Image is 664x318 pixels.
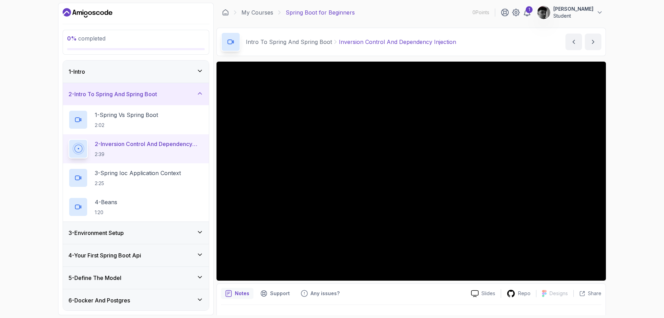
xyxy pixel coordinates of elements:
[68,67,85,76] h3: 1 - Intro
[63,61,209,83] button: 1-Intro
[286,8,355,17] p: Spring Boot for Beginners
[95,169,181,177] p: 3 - Spring Ioc Application Context
[537,6,603,19] button: user profile image[PERSON_NAME]Student
[241,8,273,17] a: My Courses
[95,180,181,187] p: 2:25
[68,251,141,260] h3: 4 - Your First Spring Boot Api
[68,168,203,188] button: 3-Spring Ioc Application Context2:25
[63,7,112,18] a: Dashboard
[216,62,606,281] iframe: 2 - Inversion Control and Dependency Injection
[68,296,130,305] h3: 6 - Docker And Postgres
[95,198,117,206] p: 4 - Beans
[553,12,593,19] p: Student
[481,290,495,297] p: Slides
[68,274,121,282] h3: 5 - Define The Model
[565,34,582,50] button: previous content
[221,288,253,299] button: notes button
[297,288,344,299] button: Feedback button
[550,290,568,297] p: Designs
[67,35,105,42] span: completed
[67,35,77,42] span: 0 %
[68,90,157,98] h3: 2 - Intro To Spring And Spring Boot
[68,110,203,129] button: 1-Spring Vs Spring Boot2:02
[63,244,209,266] button: 4-Your First Spring Boot Api
[63,222,209,244] button: 3-Environment Setup
[68,139,203,158] button: 2-Inversion Control And Dependency Injection2:39
[585,34,601,50] button: next content
[63,83,209,105] button: 2-Intro To Spring And Spring Boot
[95,111,158,119] p: 1 - Spring Vs Spring Boot
[256,288,294,299] button: Support button
[68,229,124,237] h3: 3 - Environment Setup
[270,290,290,297] p: Support
[95,122,158,129] p: 2:02
[95,151,203,158] p: 2:39
[63,289,209,311] button: 6-Docker And Postgres
[472,9,489,16] p: 0 Points
[553,6,593,12] p: [PERSON_NAME]
[339,38,456,46] p: Inversion Control And Dependency Injection
[588,290,601,297] p: Share
[95,209,117,216] p: 1:20
[235,290,249,297] p: Notes
[311,290,340,297] p: Any issues?
[222,9,229,16] a: Dashboard
[518,290,531,297] p: Repo
[526,6,533,13] div: 1
[537,6,550,19] img: user profile image
[63,267,209,289] button: 5-Define The Model
[573,290,601,297] button: Share
[501,289,536,298] a: Repo
[523,8,531,17] a: 1
[246,38,332,46] p: Intro To Spring And Spring Boot
[465,290,501,297] a: Slides
[95,140,203,148] p: 2 - Inversion Control And Dependency Injection
[68,197,203,217] button: 4-Beans1:20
